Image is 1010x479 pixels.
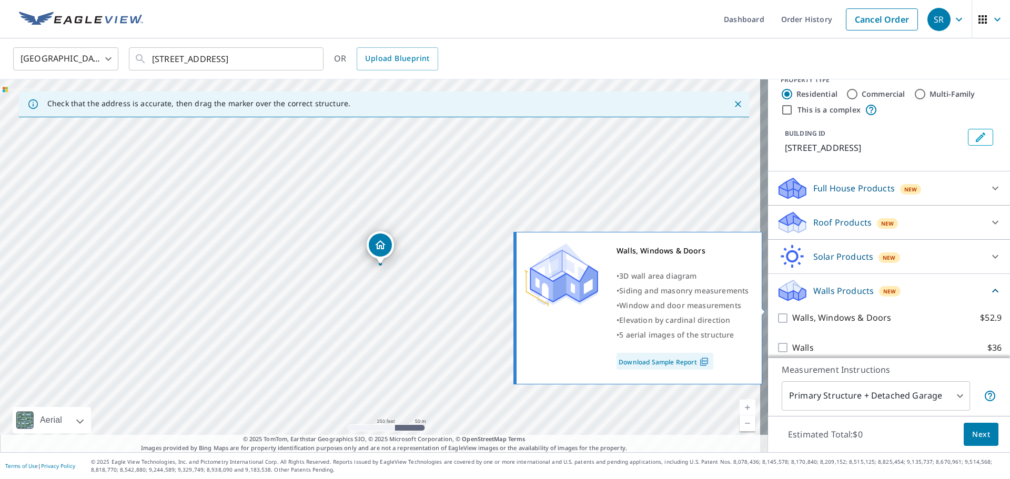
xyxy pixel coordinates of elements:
span: New [904,185,917,193]
div: SR [927,8,951,31]
span: © 2025 TomTom, Earthstar Geographics SIO, © 2025 Microsoft Corporation, © [243,435,526,444]
div: Walls ProductsNew [776,278,1002,303]
div: Aerial [37,407,65,433]
div: Aerial [13,407,91,433]
div: Roof ProductsNew [776,210,1002,235]
p: Roof Products [813,216,872,229]
p: Check that the address is accurate, then drag the marker over the correct structure. [47,99,350,108]
span: 3D wall area diagram [619,271,696,281]
a: Current Level 17, Zoom Out [740,415,755,431]
div: Solar ProductsNew [776,244,1002,269]
div: Primary Structure + Detached Garage [782,381,970,411]
p: [STREET_ADDRESS] [785,141,964,154]
p: Measurement Instructions [782,363,996,376]
div: PROPERTY TYPE [781,75,997,85]
span: Siding and masonry measurements [619,286,749,295]
label: Residential [796,89,837,99]
a: Privacy Policy [41,462,75,470]
span: Upload Blueprint [365,52,429,65]
a: Current Level 17, Zoom In [740,400,755,415]
p: Walls Products [813,284,874,297]
p: Walls, Windows & Doors [792,311,891,324]
a: Download Sample Report [617,353,713,370]
p: Solar Products [813,250,873,263]
div: • [617,313,749,328]
div: • [617,283,749,298]
a: Upload Blueprint [357,47,438,70]
a: OpenStreetMap [462,435,506,443]
span: New [883,253,896,262]
img: EV Logo [19,12,143,27]
div: Dropped pin, building 1, Residential property, 81 Oneida St Rochester, NY 14621 [367,231,394,264]
span: Window and door measurements [619,300,741,310]
a: Terms [508,435,526,443]
div: • [617,269,749,283]
p: $52.9 [980,311,1002,324]
a: Terms of Use [5,462,38,470]
label: Commercial [862,89,905,99]
span: Next [972,428,990,441]
button: Next [964,423,998,446]
p: BUILDING ID [785,129,825,138]
div: [GEOGRAPHIC_DATA] [13,44,118,74]
p: Estimated Total: $0 [780,423,871,446]
span: Elevation by cardinal direction [619,315,730,325]
span: New [881,219,894,228]
p: © 2025 Eagle View Technologies, Inc. and Pictometry International Corp. All Rights Reserved. Repo... [91,458,1005,474]
span: New [883,287,896,295]
button: Close [731,97,745,111]
img: Pdf Icon [697,357,711,366]
div: OR [334,47,438,70]
p: Walls [792,341,814,354]
label: Multi-Family [930,89,975,99]
a: Cancel Order [846,8,918,30]
input: Search by address or latitude-longitude [152,44,302,74]
div: • [617,328,749,342]
img: Premium [524,243,598,307]
label: This is a complex [797,105,861,115]
span: Your report will include the primary structure and a detached garage if one exists. [984,390,996,402]
button: Edit building 1 [968,129,993,146]
div: Full House ProductsNew [776,176,1002,201]
p: Full House Products [813,182,895,195]
div: Walls, Windows & Doors [617,243,749,258]
p: | [5,463,75,469]
div: • [617,298,749,313]
p: $36 [987,341,1002,354]
span: 5 aerial images of the structure [619,330,734,340]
